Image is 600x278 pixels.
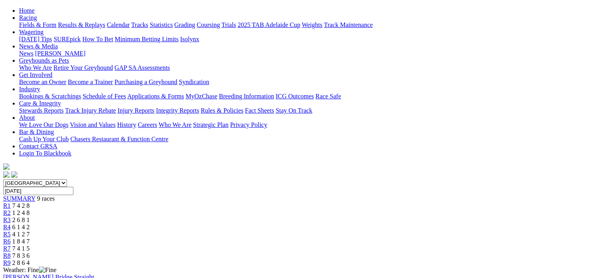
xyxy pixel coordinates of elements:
[19,29,44,35] a: Wagering
[19,107,63,114] a: Stewards Reports
[82,36,113,42] a: How To Bet
[186,93,217,100] a: MyOzChase
[219,93,274,100] a: Breeding Information
[19,71,52,78] a: Get Involved
[3,163,10,170] img: logo-grsa-white.png
[19,114,35,121] a: About
[19,21,597,29] div: Racing
[65,107,116,114] a: Track Injury Rebate
[19,128,54,135] a: Bar & Dining
[19,14,37,21] a: Racing
[115,79,177,85] a: Purchasing a Greyhound
[54,36,81,42] a: SUREpick
[3,187,73,195] input: Select date
[107,21,130,28] a: Calendar
[115,64,170,71] a: GAP SA Assessments
[68,79,113,85] a: Become a Trainer
[19,57,69,64] a: Greyhounds as Pets
[19,93,597,100] div: Industry
[230,121,267,128] a: Privacy Policy
[19,21,56,28] a: Fields & Form
[12,245,30,252] span: 7 4 1 5
[3,259,11,266] a: R9
[19,7,35,14] a: Home
[324,21,373,28] a: Track Maintenance
[156,107,199,114] a: Integrity Reports
[3,266,56,273] span: Weather: Fine
[197,21,220,28] a: Coursing
[117,107,154,114] a: Injury Reports
[315,93,341,100] a: Race Safe
[19,121,597,128] div: About
[19,36,52,42] a: [DATE] Tips
[221,21,236,28] a: Trials
[3,231,11,238] a: R5
[12,224,30,230] span: 6 1 4 2
[82,93,126,100] a: Schedule of Fees
[12,202,30,209] span: 7 4 2 8
[3,171,10,178] img: facebook.svg
[12,217,30,223] span: 2 6 8 1
[179,79,209,85] a: Syndication
[70,121,115,128] a: Vision and Values
[19,79,66,85] a: Become an Owner
[37,195,55,202] span: 9 races
[70,136,168,142] a: Chasers Restaurant & Function Centre
[19,100,61,107] a: Care & Integrity
[115,36,178,42] a: Minimum Betting Limits
[3,224,11,230] a: R4
[19,136,69,142] a: Cash Up Your Club
[3,202,11,209] a: R1
[180,36,199,42] a: Isolynx
[245,107,274,114] a: Fact Sheets
[131,21,148,28] a: Tracks
[19,143,57,150] a: Contact GRSA
[3,195,35,202] a: SUMMARY
[11,171,17,178] img: twitter.svg
[12,238,30,245] span: 1 8 4 7
[19,79,597,86] div: Get Involved
[127,93,184,100] a: Applications & Forms
[238,21,300,28] a: 2025 TAB Adelaide Cup
[276,107,312,114] a: Stay On Track
[138,121,157,128] a: Careers
[54,64,113,71] a: Retire Your Greyhound
[12,209,30,216] span: 1 2 4 8
[3,238,11,245] span: R6
[19,43,58,50] a: News & Media
[19,50,597,57] div: News & Media
[19,121,68,128] a: We Love Our Dogs
[193,121,228,128] a: Strategic Plan
[35,50,85,57] a: [PERSON_NAME]
[19,86,40,92] a: Industry
[19,64,597,71] div: Greyhounds as Pets
[19,107,597,114] div: Care & Integrity
[3,217,11,223] a: R3
[174,21,195,28] a: Grading
[150,21,173,28] a: Statistics
[58,21,105,28] a: Results & Replays
[201,107,243,114] a: Rules & Policies
[302,21,322,28] a: Weights
[3,245,11,252] a: R7
[19,93,81,100] a: Bookings & Scratchings
[117,121,136,128] a: History
[19,136,597,143] div: Bar & Dining
[159,121,192,128] a: Who We Are
[19,36,597,43] div: Wagering
[3,252,11,259] a: R8
[12,252,30,259] span: 7 8 3 6
[39,266,56,274] img: Fine
[3,209,11,216] a: R2
[12,231,30,238] span: 4 1 2 7
[19,64,52,71] a: Who We Are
